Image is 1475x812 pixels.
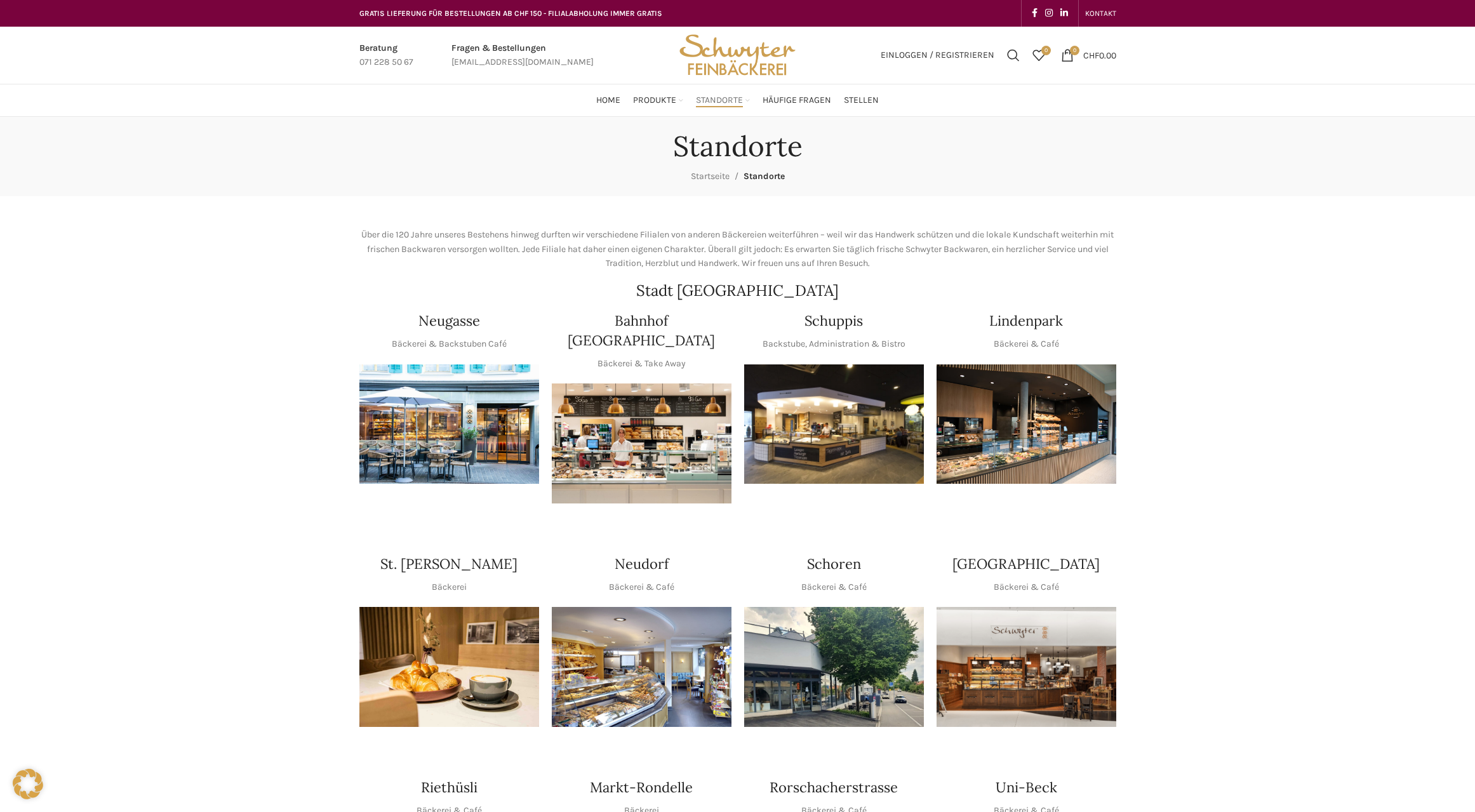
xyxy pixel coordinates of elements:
[359,283,1116,298] h2: Stadt [GEOGRAPHIC_DATA]
[696,88,750,113] a: Standorte
[359,364,539,484] img: Neugasse
[874,43,1001,68] a: Einloggen / Registrieren
[807,554,861,574] h4: Schoren
[763,337,905,351] p: Backstube, Administration & Bistro
[1041,46,1051,55] span: 0
[633,95,676,107] span: Produkte
[937,364,1116,484] img: 017-e1571925257345
[1041,4,1057,22] a: Instagram social link
[1026,43,1051,68] a: 0
[1028,4,1041,22] a: Facebook social link
[1083,50,1116,60] bdi: 0.00
[801,580,867,594] p: Bäckerei & Café
[451,41,594,70] a: Infobox link
[359,228,1116,270] p: Über die 120 Jahre unseres Bestehens hinweg durften wir verschiedene Filialen von anderen Bäckere...
[744,607,924,727] img: 0842cc03-b884-43c1-a0c9-0889ef9087d6 copy
[675,49,799,60] a: Site logo
[552,311,731,350] h4: Bahnhof [GEOGRAPHIC_DATA]
[994,580,1059,594] p: Bäckerei & Café
[996,778,1057,797] h4: Uni-Beck
[432,580,467,594] p: Bäckerei
[552,383,731,503] img: Bahnhof St. Gallen
[359,607,539,727] img: schwyter-23
[609,580,674,594] p: Bäckerei & Café
[1055,43,1123,68] a: 0 CHF0.00
[673,130,803,163] h1: Standorte
[1057,4,1072,22] a: Linkedin social link
[1070,46,1079,55] span: 0
[596,88,620,113] a: Home
[696,95,743,107] span: Standorte
[1026,43,1051,68] div: Meine Wunschliste
[691,171,730,182] a: Startseite
[989,311,1063,331] h4: Lindenpark
[844,95,879,107] span: Stellen
[744,364,924,484] img: 150130-Schwyter-013
[392,337,507,351] p: Bäckerei & Backstuben Café
[994,337,1059,351] p: Bäckerei & Café
[633,88,683,113] a: Produkte
[597,357,686,371] p: Bäckerei & Take Away
[763,88,831,113] a: Häufige Fragen
[804,311,863,331] h4: Schuppis
[615,554,669,574] h4: Neudorf
[744,171,785,182] span: Standorte
[380,554,517,574] h4: St. [PERSON_NAME]
[844,88,879,113] a: Stellen
[763,95,831,107] span: Häufige Fragen
[1085,1,1116,26] a: KONTAKT
[421,778,477,797] h4: Riethüsli
[359,9,662,18] span: GRATIS LIEFERUNG FÜR BESTELLUNGEN AB CHF 150 - FILIALABHOLUNG IMMER GRATIS
[552,607,731,727] img: Neudorf_1
[1079,1,1123,26] div: Secondary navigation
[596,95,620,107] span: Home
[353,88,1123,113] div: Main navigation
[1083,50,1099,60] span: CHF
[1001,43,1026,68] a: Suchen
[359,41,413,70] a: Infobox link
[937,607,1116,727] img: Schwyter-1800x900
[418,311,480,331] h4: Neugasse
[1085,9,1116,18] span: KONTAKT
[770,778,898,797] h4: Rorschacherstrasse
[675,27,799,84] img: Bäckerei Schwyter
[881,51,994,60] span: Einloggen / Registrieren
[590,778,693,797] h4: Markt-Rondelle
[952,554,1100,574] h4: [GEOGRAPHIC_DATA]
